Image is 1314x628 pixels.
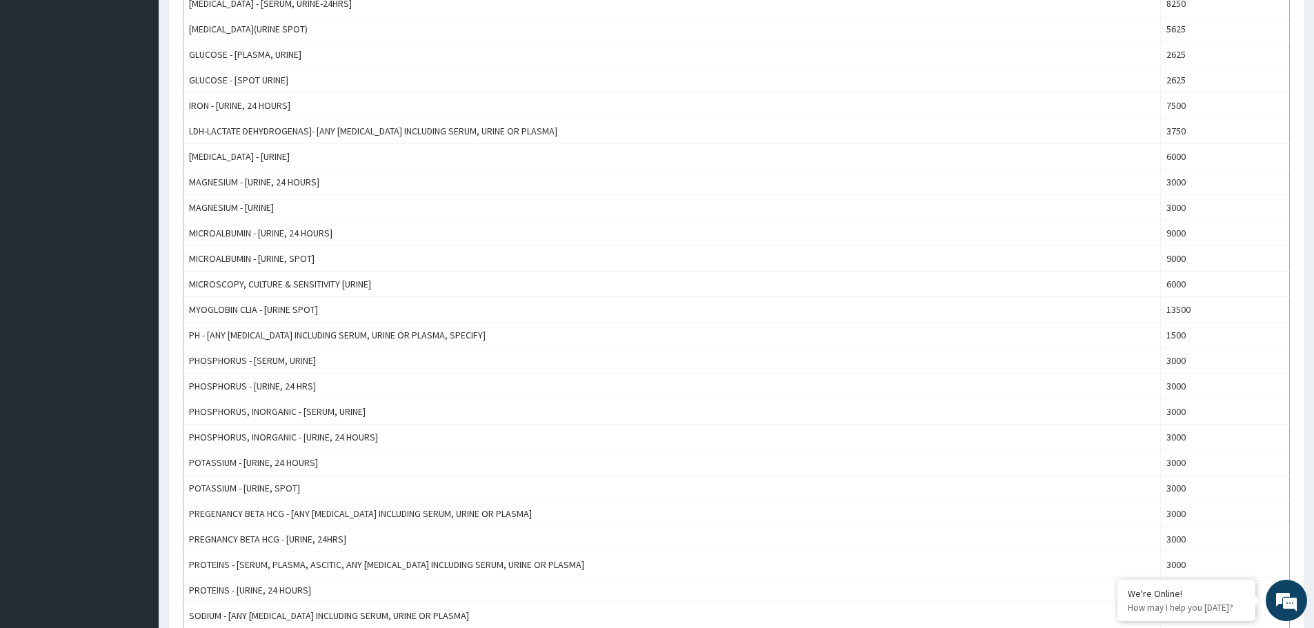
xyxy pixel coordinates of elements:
td: 7500 [1160,93,1289,119]
td: 3000 [1160,399,1289,425]
td: POTASSIUM - [URINE, SPOT] [183,476,1161,501]
td: PHOSPHORUS - [URINE, 24 HRS] [183,374,1161,399]
td: 3000 [1160,578,1289,603]
td: PHOSPHORUS, INORGANIC - [URINE, 24 HOURS] [183,425,1161,450]
td: MICROALBUMIN - [URINE, 24 HOURS] [183,221,1161,246]
td: 3000 [1160,425,1289,450]
td: MYOGLOBIN CLIA - [URINE SPOT] [183,297,1161,323]
td: PREGNANCY BETA HCG - [URINE, 24HRS] [183,527,1161,552]
td: [MEDICAL_DATA] - [URINE] [183,144,1161,170]
td: 2625 [1160,42,1289,68]
div: Minimize live chat window [226,7,259,40]
td: 3000 [1160,170,1289,195]
td: 3750 [1160,119,1289,144]
td: [MEDICAL_DATA](URINE SPOT) [183,17,1161,42]
td: 9000 [1160,246,1289,272]
td: 3000 [1160,348,1289,374]
td: 3000 [1160,501,1289,527]
td: 3000 [1160,374,1289,399]
td: MAGNESIUM - [URINE, 24 HOURS] [183,170,1161,195]
td: PROTEINS - [SERUM, PLASMA, ASCITIC, ANY [MEDICAL_DATA] INCLUDING SERUM, URINE OR PLASMA] [183,552,1161,578]
td: PROTEINS - [URINE, 24 HOURS] [183,578,1161,603]
td: MICROSCOPY, CULTURE & SENSITIVITY [URINE] [183,272,1161,297]
td: 5625 [1160,17,1289,42]
td: MICROALBUMIN - [URINE, SPOT] [183,246,1161,272]
td: 1500 [1160,323,1289,348]
td: 3000 [1160,450,1289,476]
td: PHOSPHORUS, INORGANIC - [SERUM, URINE] [183,399,1161,425]
span: We're online! [80,174,190,313]
td: 3000 [1160,195,1289,221]
div: We're Online! [1128,587,1245,600]
td: 13500 [1160,297,1289,323]
p: How may I help you today? [1128,602,1245,614]
td: LDH-LACTATE DEHYDROGENAS]- [ANY [MEDICAL_DATA] INCLUDING SERUM, URINE OR PLASMA] [183,119,1161,144]
img: d_794563401_company_1708531726252_794563401 [26,69,56,103]
td: 3000 [1160,527,1289,552]
td: PHOSPHORUS - [SERUM, URINE] [183,348,1161,374]
div: Chat with us now [72,77,232,95]
td: 6000 [1160,272,1289,297]
textarea: Type your message and hit 'Enter' [7,376,263,425]
td: MAGNESIUM - [URINE] [183,195,1161,221]
td: IRON - [URINE, 24 HOURS] [183,93,1161,119]
td: PREGENANCY BETA HCG - [ANY [MEDICAL_DATA] INCLUDING SERUM, URINE OR PLASMA] [183,501,1161,527]
td: 6000 [1160,144,1289,170]
td: GLUCOSE - [SPOT URINE] [183,68,1161,93]
td: 9000 [1160,221,1289,246]
td: 3000 [1160,476,1289,501]
td: PH - [ANY [MEDICAL_DATA] INCLUDING SERUM, URINE OR PLASMA, SPECIFY] [183,323,1161,348]
td: 3000 [1160,552,1289,578]
td: GLUCOSE - [PLASMA, URINE] [183,42,1161,68]
td: POTASSIUM - [URINE, 24 HOURS] [183,450,1161,476]
td: 2625 [1160,68,1289,93]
